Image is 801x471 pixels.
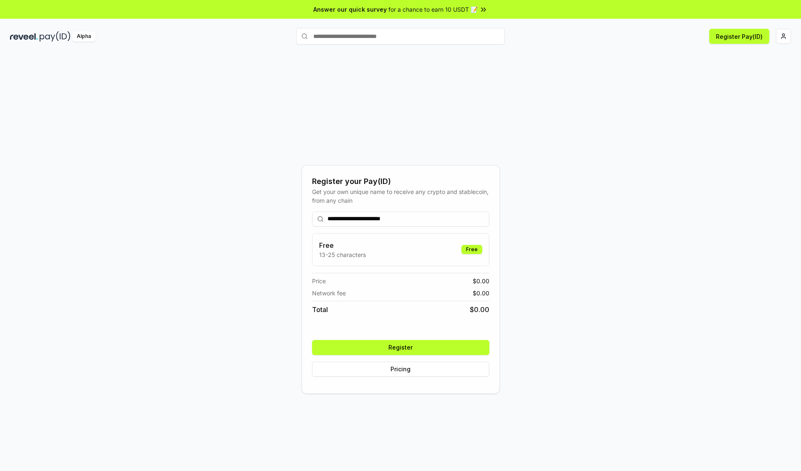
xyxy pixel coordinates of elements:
[319,240,366,250] h3: Free
[319,250,366,259] p: 13-25 characters
[473,277,489,285] span: $ 0.00
[312,277,326,285] span: Price
[470,305,489,315] span: $ 0.00
[312,340,489,355] button: Register
[473,289,489,297] span: $ 0.00
[312,289,346,297] span: Network fee
[40,31,71,42] img: pay_id
[312,362,489,377] button: Pricing
[10,31,38,42] img: reveel_dark
[388,5,478,14] span: for a chance to earn 10 USDT 📝
[312,187,489,205] div: Get your own unique name to receive any crypto and stablecoin, from any chain
[72,31,96,42] div: Alpha
[709,29,769,44] button: Register Pay(ID)
[313,5,387,14] span: Answer our quick survey
[312,176,489,187] div: Register your Pay(ID)
[312,305,328,315] span: Total
[461,245,482,254] div: Free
